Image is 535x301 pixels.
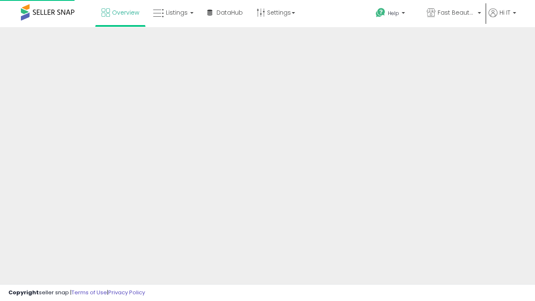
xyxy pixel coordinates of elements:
[388,10,399,17] span: Help
[108,288,145,296] a: Privacy Policy
[166,8,188,17] span: Listings
[499,8,510,17] span: Hi IT
[369,1,419,27] a: Help
[489,8,516,27] a: Hi IT
[71,288,107,296] a: Terms of Use
[375,8,386,18] i: Get Help
[217,8,243,17] span: DataHub
[8,288,39,296] strong: Copyright
[8,289,145,297] div: seller snap | |
[112,8,139,17] span: Overview
[438,8,475,17] span: Fast Beauty ([GEOGRAPHIC_DATA])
